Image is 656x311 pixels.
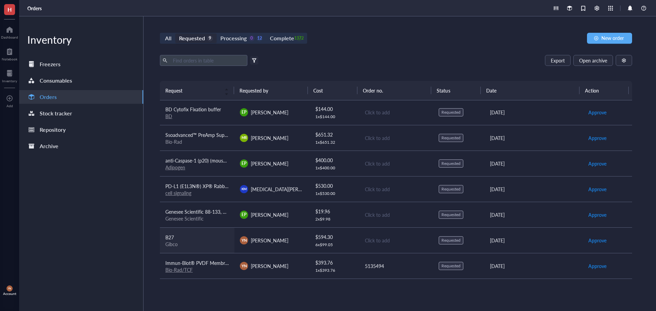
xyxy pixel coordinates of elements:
span: Genesee Scientific 88-133, Liquid Bleach Germicidal Ultra Bleach, 1 Gallon/Unit [165,208,332,215]
div: [DATE] [490,211,577,218]
span: Approve [588,160,606,167]
a: Archive [19,139,143,153]
div: [DATE] [490,237,577,244]
span: Approve [588,134,606,142]
a: Notebook [2,46,17,61]
span: PD-L1 (E1L3N®) XP® Rabbit mAb #13684 [165,183,257,189]
button: Approve [588,235,607,246]
span: [PERSON_NAME] [251,211,288,218]
button: Approve [588,209,607,220]
a: BD [165,113,172,119]
div: 0 [249,36,255,41]
div: [DATE] [490,134,577,142]
a: Freezers [19,57,143,71]
span: EP [242,212,246,218]
span: YN [8,287,11,290]
div: 5135494 [365,262,428,270]
div: Click to add [365,160,428,167]
a: Bio-Rad/TCF [165,266,193,273]
span: BD Cytofix Fixation buffer [165,106,221,113]
div: $ 530.00 [315,182,354,189]
div: [DATE] [490,109,577,116]
th: Date [481,81,579,100]
div: Click to add [365,185,428,193]
div: Account [3,292,16,296]
div: $ 400.00 [315,156,354,164]
div: Repository [40,125,66,135]
div: 2 x $ 9.98 [315,216,354,222]
th: Order no. [357,81,432,100]
div: 1 x $ 651.32 [315,140,354,145]
div: Click to add [365,134,428,142]
div: Inventory [19,33,143,46]
div: 1372 [296,36,302,41]
span: YN [241,263,247,269]
td: Click to add [359,151,433,176]
span: MR [241,135,247,140]
span: Ssoadvanced™ PreAmp Supermix, 50 x 50 µl rxns, 1.25 ml, 1725160 [165,131,310,138]
div: Requested [441,135,461,141]
div: Orders [40,92,57,102]
div: [DATE] [490,262,577,270]
span: [PERSON_NAME] [251,135,288,141]
a: Orders [27,5,43,11]
div: segmented control [160,33,307,44]
button: Approve [588,132,607,143]
button: Open archive [573,55,613,66]
span: Request [165,87,220,94]
div: 1 x $ 530.00 [315,191,354,196]
div: $ 393.76 [315,259,354,266]
td: Click to add [359,227,433,253]
div: [DATE] [490,160,577,167]
span: H [8,5,12,14]
div: Requested [441,263,461,269]
div: Genesee Scientific [165,215,229,222]
span: New order [601,35,624,41]
div: 6 x $ 99.05 [315,242,354,248]
div: Requested [441,186,461,192]
span: KM [242,186,247,191]
div: $ 594.30 [315,233,354,241]
input: Find orders in table [170,55,245,66]
div: 1 x $ 400.00 [315,165,354,171]
span: EP [242,160,246,167]
span: B27 [165,234,174,241]
a: Stock tracker [19,107,143,120]
span: Approve [588,237,606,244]
td: Click to add [359,176,433,202]
span: [PERSON_NAME] [251,160,288,167]
th: Action [579,81,629,100]
div: Bio-Rad [165,139,229,145]
div: Click to add [365,211,428,218]
a: Adipogen [165,164,185,171]
button: New order [587,33,632,44]
button: Approve [588,107,607,118]
a: Inventory [2,68,17,83]
span: Approve [588,211,606,218]
td: Click to add [359,125,433,151]
span: [PERSON_NAME] [251,109,288,116]
div: Stock tracker [40,109,72,118]
div: 1 x $ 144.00 [315,114,354,119]
div: $ 651.32 [315,131,354,138]
div: Freezers [40,59,60,69]
div: Requested [441,110,461,115]
th: Request [160,81,234,100]
th: Requested by [234,81,308,100]
span: anti-Caspase-1 (p20) (mouse), mAb (Casper-1) [165,157,262,164]
div: Archive [40,141,58,151]
div: Requested [441,212,461,217]
div: Processing [220,33,247,43]
span: Approve [588,109,606,116]
span: [MEDICAL_DATA][PERSON_NAME] [251,186,326,193]
a: Repository [19,123,143,137]
div: 12 [257,36,262,41]
td: 5135494 [359,253,433,279]
div: Consumables [40,76,72,85]
button: Export [545,55,571,66]
span: EP [242,109,246,115]
a: cell signaling [165,189,191,196]
span: Immun-Blot® PVDF Membrane, Roll, 26 cm x 3.3 m, 1620177 [165,259,298,266]
a: Dashboard [1,24,18,39]
div: Click to add [365,109,428,116]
